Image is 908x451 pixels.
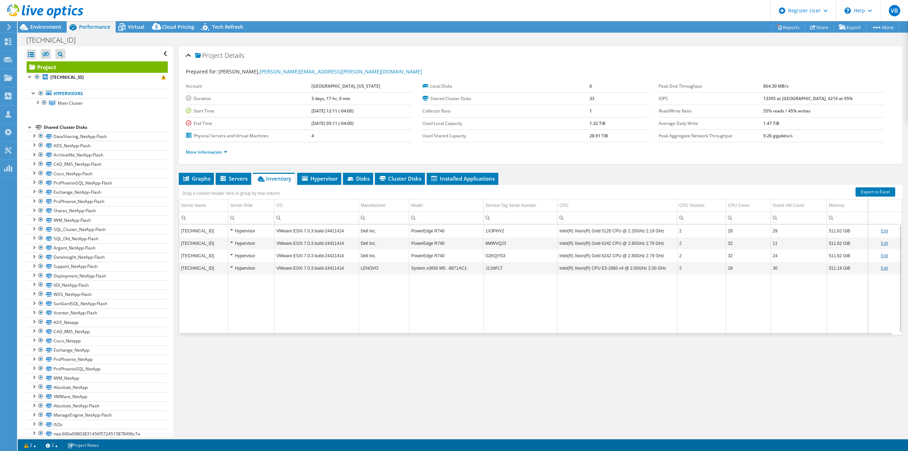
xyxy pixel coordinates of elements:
td: Column Server Name, Filter cell [179,211,228,224]
label: Start Time [186,108,311,115]
a: ProPhoenixSQL_NetApp-Flash [27,178,168,187]
td: Column OS, Value VMware ESXi 7.0.3 build-24411414 [275,225,359,237]
b: 4 [311,133,314,139]
td: Column Guest VM Count, Filter cell [771,211,827,224]
a: ProPhoenix_NetApp-Flash [27,197,168,206]
div: Data grid [179,185,902,336]
span: Inventory [256,175,291,182]
td: Service Tag Serial Number Column [483,199,557,212]
div: Server Role [230,201,253,210]
td: Column Guest VM Count, Value 29 [771,225,827,237]
a: WDS_NetApp-Flash [27,290,168,299]
td: Column OS, Value VMware ESXi 7.0.3 build-24411414 [275,237,359,249]
span: Details [225,51,244,60]
td: Column Model, Value System x3650 M5: -8871AC1- [409,262,483,274]
td: Column CPU, Value Intel(R) Xeon(R) Gold 5120 CPU @ 2.20GHz 2.19 GHz [558,225,677,237]
td: Column Manufacturer, Value Dell Inc. [359,237,409,249]
td: Memory Column [827,199,868,212]
span: Tech Refresh [212,23,243,30]
a: [PERSON_NAME][EMAIL_ADDRESS][PERSON_NAME][DOMAIN_NAME] [260,68,422,75]
td: Column Model, Value PowerEdge R740 [409,237,483,249]
td: Model Column [409,199,483,212]
td: CPU Cores Column [726,199,771,212]
td: Server Name Column [179,199,228,212]
label: End Time [186,120,311,127]
div: Manufacturer [361,201,386,210]
span: VB [889,5,900,16]
div: CPU Cores [728,201,749,210]
a: SQL_Cluster_NetApp-Flash [27,225,168,234]
b: 1 [589,108,592,114]
label: Local Disks [422,83,589,90]
b: [DATE] 05:11 (-04:00) [311,120,354,126]
label: Prepared for: [186,68,217,75]
a: Vcenter_NetApp-Flash [27,308,168,318]
a: DataSharing_NetApp-Flash [27,132,168,141]
a: Reports [771,22,805,33]
b: 1.32 TiB [589,120,605,126]
td: Column Server Role, Value Hypervisor [228,262,275,274]
a: IWM_NetApp [27,373,168,383]
div: CPU Sockets [679,201,704,210]
td: Column CPU Cores, Filter cell [726,211,771,224]
td: Column Service Tag Serial Number, Filter cell [483,211,557,224]
b: 3 days, 17 hr, 0 min [311,95,350,101]
td: Column CPU Cores, Value 32 [726,237,771,249]
a: Project [27,61,168,73]
b: 33 [589,95,594,101]
td: Column Manufacturer, Filter cell [359,211,409,224]
td: Column Service Tag Serial Number, Value J11NFLT [483,262,557,274]
a: ManageEngine_NetApp-Flash [27,411,168,420]
td: Column Server Name, Value 172.20.100.6 [179,249,228,262]
td: Column Guest VM Count, Value 24 [771,249,827,262]
a: Export [834,22,867,33]
td: Column CPU, Value Intel(R) Xeon(R) Gold 6242 CPU @ 2.80GHz 2.79 GHz [558,237,677,249]
td: Server Role Column [228,199,275,212]
span: Graphs [182,175,210,182]
a: Absolute_NetApp [27,383,168,392]
td: Column CPU, Filter cell [558,211,677,224]
b: 9.26 gigabits/s [763,133,793,139]
a: Hypervisors [27,89,168,98]
td: Column Server Role, Value Hypervisor [228,249,275,262]
span: Virtual [128,23,144,30]
a: Project Notes [62,441,104,450]
a: ArchiveMe_NetApp-Flash [27,150,168,160]
label: Used Local Capacity [422,120,589,127]
td: Column Manufacturer, Value LENOVO [359,262,409,274]
a: 2 [19,441,41,450]
a: Absolute_NetApp-Flash [27,401,168,411]
a: Cisco_NetApp-Flash [27,169,168,178]
td: Column Model, Filter cell [409,211,483,224]
span: Cloud Pricing [162,23,194,30]
a: Edit [881,266,888,271]
a: Main Cluster [27,98,168,108]
a: Edit [881,241,888,246]
a: Deployment_NetApp-Flash [27,271,168,280]
td: Manufacturer Column [359,199,409,212]
div: OS [276,201,282,210]
label: Used Shared Capacity [422,132,589,139]
a: Cisco_Netapp [27,336,168,345]
td: OS Column [275,199,359,212]
a: 2 [41,441,63,450]
div: Model [411,201,423,210]
a: Export to Excel [856,187,895,197]
td: Column OS, Value VMware ESXi 7.0.3 build-24411414 [275,262,359,274]
td: Column CPU Sockets, Filter cell [677,211,726,224]
label: Physical Servers and Virtual Machines [186,132,311,139]
a: Shares_NetApp-Flash [27,206,168,215]
b: 864.30 MB/s [763,83,788,89]
span: Installed Applications [430,175,495,182]
td: Column CPU Cores, Value 28 [726,225,771,237]
a: ADS_Netapp [27,318,168,327]
div: Guest VM Count [773,201,804,210]
td: Column OS, Filter cell [275,211,359,224]
a: More Information [186,149,227,155]
td: Column Server Name, Value 172.20.100.3 [179,262,228,274]
a: More [866,22,899,33]
a: DataInsight_NetApp-Flash [27,253,168,262]
td: Column Server Role, Value Hypervisor [228,225,275,237]
div: Server Name [181,201,206,210]
a: Edit [881,229,888,233]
